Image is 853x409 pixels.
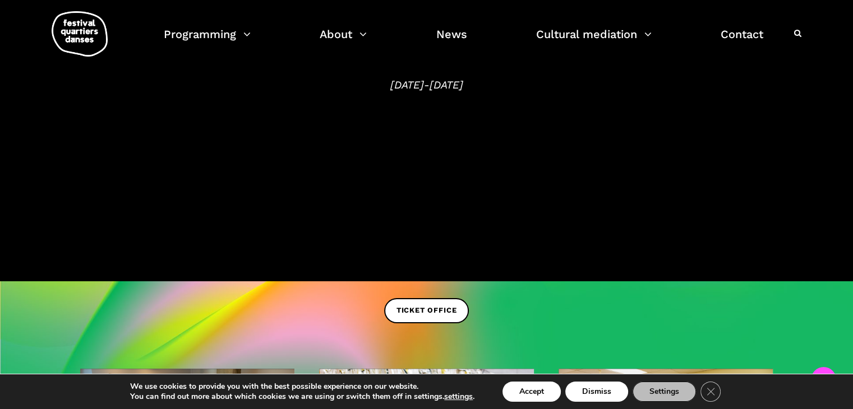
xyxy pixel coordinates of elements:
[519,386,544,397] font: Accept
[444,392,473,402] button: settings
[320,27,352,41] font: About
[536,27,637,41] font: Cultural mediation
[502,382,561,402] button: Accept
[649,386,679,397] font: Settings
[582,386,611,397] font: Dismiss
[384,298,469,323] a: TICKET OFFICE
[130,381,418,392] font: We use cookies to provide you with the best possible experience on our website.
[164,27,236,41] font: Programming
[633,382,696,402] button: Settings
[473,391,474,402] font: .
[52,11,108,57] img: logo-fqd-med
[396,306,457,314] font: TICKET OFFICE
[436,25,467,58] a: News
[536,25,652,58] a: Cultural mediation
[130,391,444,402] font: You can find out more about which cookies we are using or switch them off in settings.
[721,25,763,58] a: Contact
[721,27,763,41] font: Contact
[700,382,721,402] button: Close GDPR Cookie Banner
[390,78,463,91] font: [DATE]-[DATE]
[565,382,628,402] button: Dismiss
[436,27,467,41] font: News
[320,25,367,58] a: About
[164,25,251,58] a: Programming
